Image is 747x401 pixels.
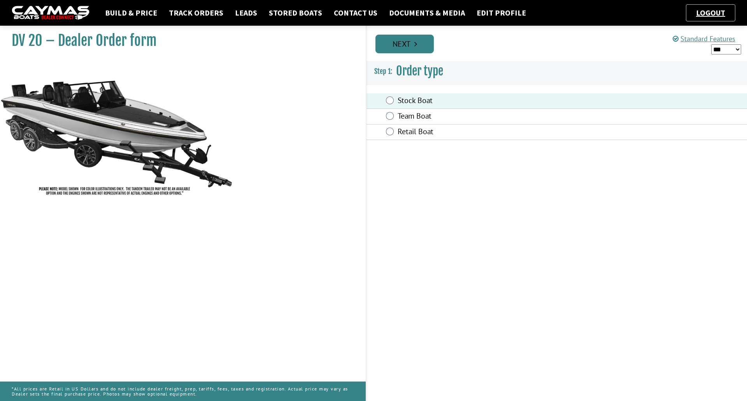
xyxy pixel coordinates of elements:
h3: Order type [366,57,747,86]
a: Build & Price [101,8,161,18]
ul: Pagination [373,33,747,53]
a: Next [375,35,434,53]
a: Stored Boats [265,8,326,18]
a: Edit Profile [473,8,530,18]
h1: DV 20 – Dealer Order form [12,32,346,49]
a: Track Orders [165,8,227,18]
a: Logout [692,8,729,18]
a: Contact Us [330,8,381,18]
label: Team Boat [398,111,607,123]
img: caymas-dealer-connect-2ed40d3bc7270c1d8d7ffb4b79bf05adc795679939227970def78ec6f6c03838.gif [12,6,89,20]
p: *All prices are Retail in US Dollars and do not include dealer freight, prep, tariffs, fees, taxe... [12,382,354,400]
a: Leads [231,8,261,18]
a: Standard Features [673,34,735,43]
label: Stock Boat [398,96,607,107]
label: Retail Boat [398,127,607,138]
a: Documents & Media [385,8,469,18]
